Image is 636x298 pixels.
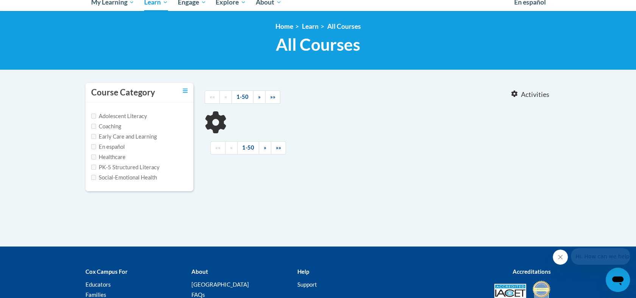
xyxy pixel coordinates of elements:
a: Next [259,141,271,154]
a: Toggle collapse [183,87,188,95]
span: » [258,94,261,100]
span: Activities [521,90,549,99]
a: 1-50 [237,141,259,154]
label: PK-5 Structured Literacy [91,163,160,172]
span: « [230,144,233,151]
a: Next [253,90,266,104]
a: All Courses [327,22,361,30]
a: Learn [302,22,319,30]
a: End [271,141,286,154]
b: Accreditations [513,268,551,275]
a: Previous [219,90,232,104]
label: Early Care and Learning [91,133,157,141]
input: Checkbox for Options [91,114,96,119]
label: En español [91,143,125,151]
iframe: Close message [553,250,568,265]
span: Hi. How can we help? [5,5,61,11]
a: Educators [86,281,111,288]
input: Checkbox for Options [91,165,96,170]
input: Checkbox for Options [91,124,96,129]
h3: Course Category [91,87,155,98]
span: » [264,144,266,151]
label: Social-Emotional Health [91,173,157,182]
a: Begining [210,141,225,154]
label: Healthcare [91,153,126,161]
span: »» [276,144,281,151]
a: 1-50 [232,90,253,104]
input: Checkbox for Options [91,154,96,159]
a: Support [297,281,317,288]
input: Checkbox for Options [91,175,96,180]
span: «« [215,144,221,151]
b: Help [297,268,309,275]
a: Home [275,22,293,30]
a: [GEOGRAPHIC_DATA] [191,281,249,288]
b: Cox Campus For [86,268,128,275]
label: Coaching [91,122,121,131]
b: About [191,268,208,275]
a: Begining [205,90,220,104]
input: Checkbox for Options [91,144,96,149]
input: Checkbox for Options [91,134,96,139]
a: Previous [225,141,238,154]
label: Adolescent Literacy [91,112,147,120]
iframe: Message from company [571,248,630,265]
a: FAQs [191,291,205,298]
a: Families [86,291,106,298]
span: « [224,94,227,100]
span: All Courses [276,34,360,55]
a: End [265,90,280,104]
iframe: Button to launch messaging window [606,268,630,292]
span: »» [270,94,275,100]
span: «« [210,94,215,100]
